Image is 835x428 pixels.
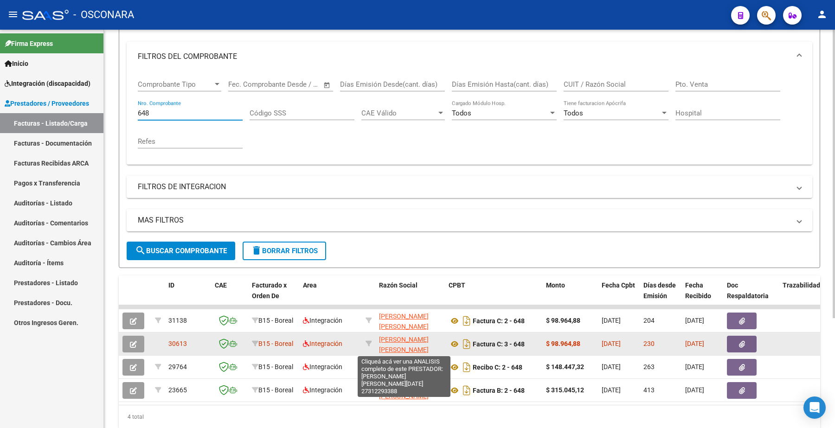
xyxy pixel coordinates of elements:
strong: $ 98.964,88 [546,340,580,347]
strong: Recibo C: 2 - 648 [473,364,522,371]
span: Inicio [5,58,28,69]
mat-expansion-panel-header: MAS FILTROS [127,209,812,231]
span: Integración (discapacidad) [5,78,90,89]
span: Buscar Comprobante [135,247,227,255]
span: Todos [564,109,583,117]
span: [DATE] [602,340,621,347]
span: 230 [643,340,655,347]
datatable-header-cell: Monto [542,275,598,316]
input: Fecha fin [274,80,319,89]
mat-icon: delete [251,245,262,256]
input: Fecha inicio [228,80,266,89]
span: [DATE] [685,317,704,324]
mat-panel-title: MAS FILTROS [138,215,790,225]
span: Trazabilidad [783,281,820,289]
datatable-header-cell: Fecha Cpbt [598,275,640,316]
mat-expansion-panel-header: FILTROS DE INTEGRACION [127,176,812,198]
span: 31138 [168,317,187,324]
i: Descargar documento [461,337,473,351]
datatable-header-cell: Facturado x Orden De [248,275,299,316]
span: 29764 [168,363,187,371]
span: [PERSON_NAME] [PERSON_NAME][DATE] [379,336,429,364]
button: Buscar Comprobante [127,242,235,260]
datatable-header-cell: Area [299,275,362,316]
datatable-header-cell: CPBT [445,275,542,316]
datatable-header-cell: Razón Social [375,275,445,316]
datatable-header-cell: Fecha Recibido [681,275,723,316]
span: 204 [643,317,655,324]
span: Firma Express [5,38,53,49]
span: B15 - Boreal [258,386,293,394]
datatable-header-cell: Trazabilidad [779,275,835,316]
datatable-header-cell: Doc Respaldatoria [723,275,779,316]
button: Borrar Filtros [243,242,326,260]
span: [DATE] [685,363,704,371]
div: 27275676336 [379,358,441,377]
strong: Factura C: 2 - 648 [473,317,525,325]
span: Area [303,281,317,289]
strong: $ 98.964,88 [546,317,580,324]
i: Descargar documento [461,383,473,398]
button: Open calendar [322,80,333,90]
span: Doc Respaldatoria [727,281,769,300]
div: 27223769034 [379,311,441,331]
span: Integración [303,317,342,324]
div: 27312293388 [379,334,441,354]
span: B15 - Boreal [258,317,293,324]
span: [DATE] [685,386,704,394]
div: 20314966741 [379,381,441,400]
span: Monto [546,281,565,289]
span: 413 [643,386,655,394]
strong: Factura C: 3 - 648 [473,340,525,348]
strong: $ 315.045,12 [546,386,584,394]
datatable-header-cell: CAE [211,275,248,316]
span: Facturado x Orden De [252,281,287,300]
span: 263 [643,363,655,371]
span: [DATE] [602,363,621,371]
span: Días desde Emisión [643,281,676,300]
span: B15 - Boreal [258,363,293,371]
span: Fecha Cpbt [602,281,635,289]
span: Integración [303,386,342,394]
mat-icon: search [135,245,146,256]
i: Descargar documento [461,313,473,328]
mat-icon: menu [7,9,19,20]
span: B15 - Boreal [258,340,293,347]
span: Integración [303,340,342,347]
span: Integración [303,363,342,371]
mat-expansion-panel-header: FILTROS DEL COMPROBANTE [127,42,812,71]
datatable-header-cell: ID [165,275,211,316]
span: [DATE] [602,386,621,394]
span: Fecha Recibido [685,281,711,300]
span: CAE [215,281,227,289]
span: [DATE] [685,340,704,347]
span: Prestadores / Proveedores [5,98,89,109]
span: CAE Válido [361,109,437,117]
span: [DATE] [602,317,621,324]
span: 23665 [168,386,187,394]
strong: Factura B: 2 - 648 [473,387,525,394]
mat-icon: person [816,9,828,20]
span: Comprobante Tipo [138,80,213,89]
i: Descargar documento [461,360,473,375]
span: NECHI [PERSON_NAME] [379,382,429,400]
span: ID [168,281,174,289]
div: FILTROS DEL COMPROBANTE [127,71,812,165]
span: CPBT [449,281,465,289]
span: [PERSON_NAME] [PERSON_NAME] [379,359,429,377]
mat-panel-title: FILTROS DE INTEGRACION [138,182,790,192]
span: Todos [452,109,471,117]
span: Borrar Filtros [251,247,318,255]
span: Razón Social [379,281,417,289]
span: [PERSON_NAME] [PERSON_NAME] [379,313,429,331]
mat-panel-title: FILTROS DEL COMPROBANTE [138,51,790,62]
strong: $ 148.447,32 [546,363,584,371]
datatable-header-cell: Días desde Emisión [640,275,681,316]
span: - OSCONARA [73,5,134,25]
span: 30613 [168,340,187,347]
div: Open Intercom Messenger [803,396,826,419]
